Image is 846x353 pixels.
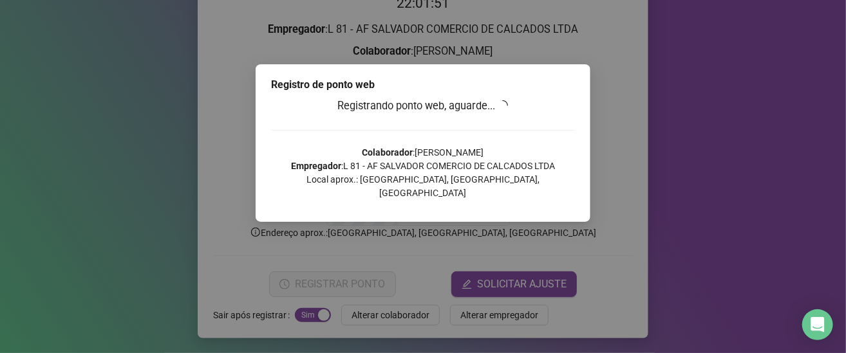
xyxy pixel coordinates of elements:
[271,146,575,200] p: : [PERSON_NAME] : L 81 - AF SALVADOR COMERCIO DE CALCADOS LTDA Local aprox.: [GEOGRAPHIC_DATA], [...
[498,100,508,111] span: loading
[802,309,833,340] div: Open Intercom Messenger
[271,77,575,93] div: Registro de ponto web
[362,147,413,158] strong: Colaborador
[291,161,341,171] strong: Empregador
[271,98,575,114] h3: Registrando ponto web, aguarde...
